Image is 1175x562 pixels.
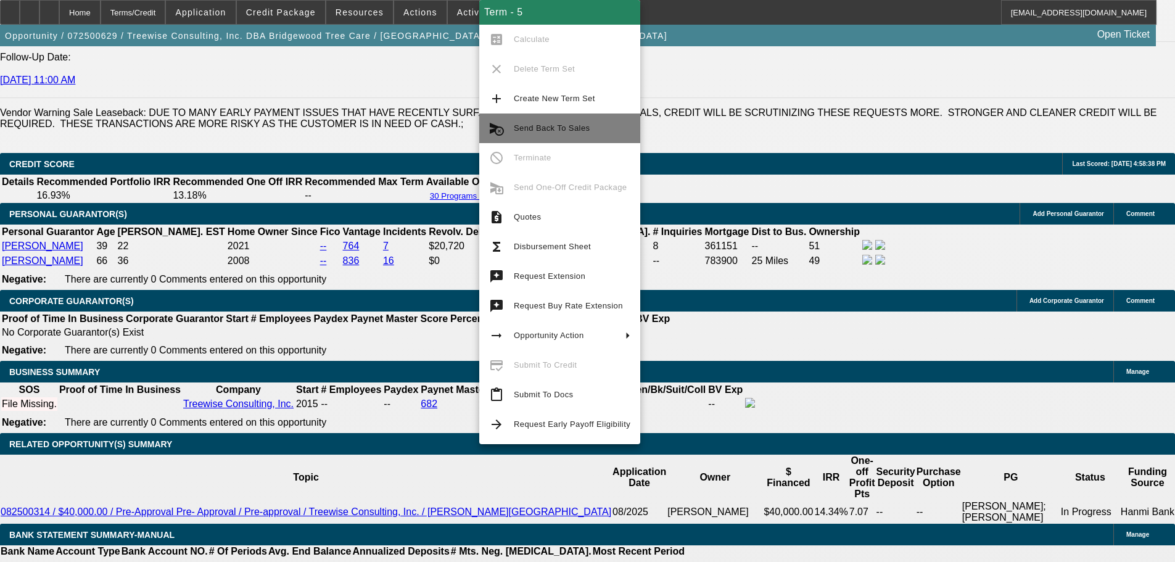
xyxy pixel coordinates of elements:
[320,226,340,237] b: Fico
[65,274,326,284] span: There are currently 0 Comments entered on this opportunity
[9,159,75,169] span: CREDIT SCORE
[704,254,750,268] td: 783900
[1126,368,1149,375] span: Manage
[121,545,208,558] th: Bank Account NO.
[862,255,872,265] img: facebook-icon.png
[514,271,585,281] span: Request Extension
[814,500,849,524] td: 14.34%
[862,240,872,250] img: facebook-icon.png
[65,417,326,428] span: There are currently 0 Comments entered on this opportunity
[704,239,750,253] td: 361151
[1,313,124,325] th: Proof of Time In Business
[216,384,261,395] b: Company
[59,384,181,396] th: Proof of Time In Business
[304,176,424,188] th: Recommended Max Term
[1072,160,1166,167] span: Last Scored: [DATE] 4:58:38 PM
[808,239,860,253] td: 51
[36,176,171,188] th: Recommended Portfolio IRR
[745,398,755,408] img: facebook-icon.png
[1,326,675,339] td: No Corporate Guarantor(s) Exist
[751,254,807,268] td: 25 Miles
[457,7,499,17] span: Activities
[763,500,814,524] td: $40,000.00
[751,239,807,253] td: --
[1,506,611,517] a: 082500314 / $40,000.00 / Pre-Approval Pre- Approval / Pre-approval / Treewise Consulting, Inc. / ...
[314,313,348,324] b: Paydex
[296,384,318,395] b: Start
[849,500,876,524] td: 7.07
[118,226,225,237] b: [PERSON_NAME]. EST
[763,455,814,500] th: $ Financed
[707,397,743,411] td: --
[652,254,703,268] td: --
[2,255,83,266] a: [PERSON_NAME]
[320,241,327,251] a: --
[489,417,504,432] mat-icon: arrow_forward
[514,390,573,399] span: Submit To Docs
[403,7,437,17] span: Actions
[384,384,418,395] b: Paydex
[2,417,46,428] b: Negative:
[383,226,426,237] b: Incidents
[514,301,623,310] span: Request Buy Rate Extension
[809,226,860,237] b: Ownership
[1029,297,1104,304] span: Add Corporate Guarantor
[175,7,226,17] span: Application
[343,255,360,266] a: 836
[55,545,121,558] th: Account Type
[428,239,489,253] td: $20,720
[351,313,448,324] b: Paynet Master Score
[876,500,916,524] td: --
[612,455,667,500] th: Application Date
[1060,500,1120,524] td: In Progress
[251,313,311,324] b: # Employees
[429,226,488,237] b: Revolv. Debt
[489,328,504,343] mat-icon: arrow_right_alt
[428,254,489,268] td: $0
[1120,500,1175,524] td: Hanmi Bank
[96,239,115,253] td: 39
[5,31,667,41] span: Opportunity / 072500629 / Treewise Consulting, Inc. DBA Bridgewood Tree Care / [GEOGRAPHIC_DATA][...
[172,189,303,202] td: 13.18%
[343,226,381,237] b: Vantage
[246,7,316,17] span: Credit Package
[653,226,702,237] b: # Inquiries
[228,226,318,237] b: Home Owner Since
[1,176,35,188] th: Details
[489,210,504,225] mat-icon: request_quote
[705,226,749,237] b: Mortgage
[1120,455,1175,500] th: Funding Source
[514,331,584,340] span: Opportunity Action
[627,384,706,395] b: Lien/Bk/Suit/Coll
[36,189,171,202] td: 16.93%
[514,123,590,133] span: Send Back To Sales
[627,397,706,411] td: --
[514,94,595,103] span: Create New Term Set
[450,313,497,324] b: Percentile
[849,455,876,500] th: One-off Profit Pts
[2,399,57,410] div: File Missing.
[592,545,685,558] th: Most Recent Period
[962,455,1060,500] th: PG
[708,384,743,395] b: BV Exp
[9,209,127,219] span: PERSONAL GUARANTOR(S)
[489,387,504,402] mat-icon: content_paste
[875,255,885,265] img: linkedin-icon.png
[96,226,115,237] b: Age
[489,91,504,106] mat-icon: add
[489,121,504,136] mat-icon: cancel_schedule_send
[916,455,962,500] th: Purchase Option
[2,226,94,237] b: Personal Guarantor
[304,189,424,202] td: --
[2,274,46,284] b: Negative:
[1,384,57,396] th: SOS
[343,241,360,251] a: 764
[450,545,592,558] th: # Mts. Neg. [MEDICAL_DATA].
[876,455,916,500] th: Security Deposit
[237,1,325,24] button: Credit Package
[172,176,303,188] th: Recommended One Off IRR
[1126,210,1155,217] span: Comment
[228,241,250,251] span: 2021
[752,226,807,237] b: Dist to Bus.
[667,455,763,500] th: Owner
